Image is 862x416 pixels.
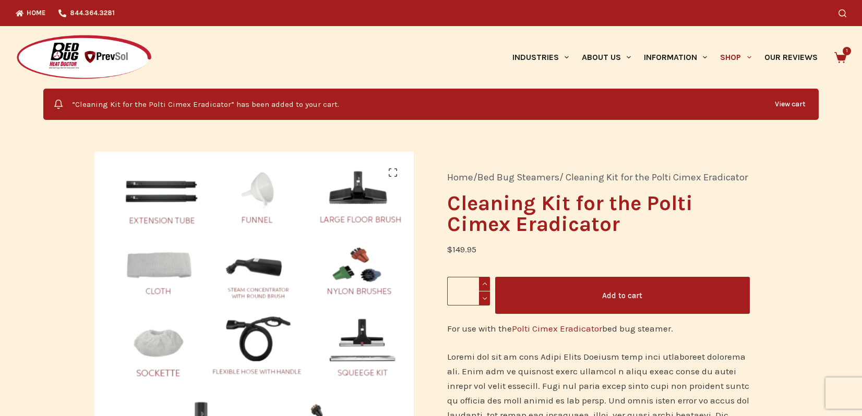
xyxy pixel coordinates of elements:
img: Prevsol/Bed Bug Heat Doctor [16,34,152,81]
a: About Us [575,26,637,89]
span: $ [447,244,452,254]
nav: Primary [506,26,824,89]
a: Home [447,172,473,183]
a: Industries [506,26,575,89]
h1: Cleaning Kit for the Polti Cimex Eradicator [447,193,750,235]
div: “Cleaning Kit for the Polti Cimex Eradicator” has been added to your cart. [43,89,819,120]
a: View cart [767,94,813,115]
a: View full-screen image gallery [382,162,403,183]
button: Add to cart [495,277,750,314]
span: 1 [843,47,851,55]
a: Shop [714,26,758,89]
a: Bed Bug Steamers [477,172,559,183]
a: Polti Cimex Eradicator [512,323,602,334]
p: For use with the bed bug steamer. [447,321,750,336]
a: Our Reviews [758,26,824,89]
bdi: 149.95 [447,244,476,254]
input: Product quantity [447,277,490,305]
nav: Breadcrumb [447,169,750,186]
button: Search [839,9,846,17]
a: Information [638,26,714,89]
